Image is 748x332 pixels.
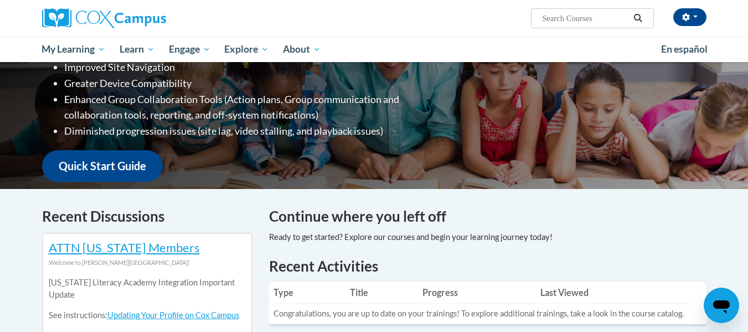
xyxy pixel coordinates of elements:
[661,43,708,55] span: En español
[269,304,688,324] td: Congratulations, you are up to date on your trainings! To explore additional trainings, take a lo...
[42,8,166,28] img: Cox Campus
[49,240,200,255] a: ATTN [US_STATE] Members
[269,282,346,304] th: Type
[35,37,113,62] a: My Learning
[169,43,210,56] span: Engage
[217,37,276,62] a: Explore
[42,8,252,28] a: Cox Campus
[42,150,163,182] a: Quick Start Guide
[49,277,246,301] p: [US_STATE] Literacy Academy Integration Important Update
[269,206,706,227] h4: Continue where you left off
[630,12,646,25] button: Search
[49,257,246,269] div: Welcome to [PERSON_NAME][GEOGRAPHIC_DATA]!
[345,282,418,304] th: Title
[42,206,252,227] h4: Recent Discussions
[64,91,443,124] li: Enhanced Group Collaboration Tools (Action plans, Group communication and collaboration tools, re...
[112,37,162,62] a: Learn
[536,282,688,304] th: Last Viewed
[25,37,723,62] div: Main menu
[64,123,443,139] li: Diminished progression issues (site lag, video stalling, and playback issues)
[541,12,630,25] input: Search Courses
[162,37,218,62] a: Engage
[107,310,239,320] a: Updating Your Profile on Cox Campus
[418,282,536,304] th: Progress
[49,309,246,321] p: See instructions:
[283,43,321,56] span: About
[276,37,328,62] a: About
[64,59,443,75] li: Improved Site Navigation
[269,256,706,276] h1: Recent Activities
[654,38,715,61] a: En español
[64,75,443,91] li: Greater Device Compatibility
[120,43,154,56] span: Learn
[224,43,269,56] span: Explore
[704,288,739,323] iframe: Button to launch messaging window
[42,43,105,56] span: My Learning
[673,8,706,26] button: Account Settings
